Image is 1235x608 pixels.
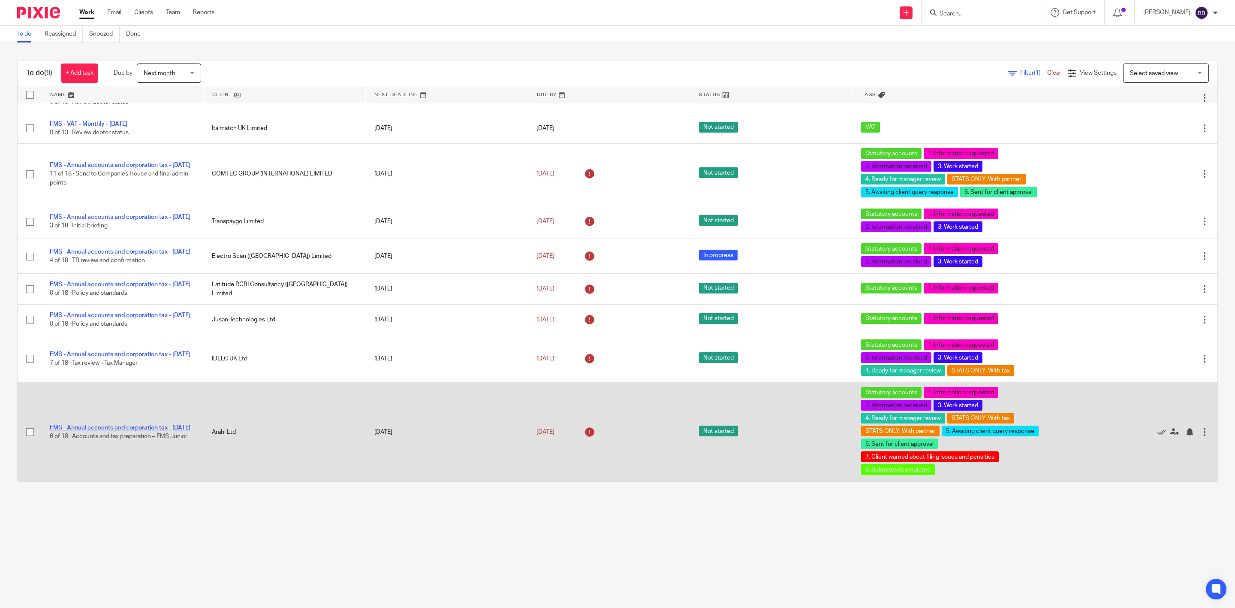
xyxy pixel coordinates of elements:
td: Latitude RCBI Consultancy ([GEOGRAPHIC_DATA]) Limited [203,274,365,304]
span: Not started [699,167,738,178]
span: [DATE] [536,429,554,435]
a: Snoozed [89,26,120,42]
a: FMS - Annual accounts and corporation tax - [DATE] [50,249,190,255]
span: 5. Awaiting client query response [861,187,958,197]
a: Mark as done [1157,428,1170,436]
span: [DATE] [536,286,554,292]
span: 0 of 18 · Policy and standards [50,321,127,327]
span: 3 of 18 · Initial briefing [50,223,108,229]
span: 4 of 18 · TB review and confirmation [50,257,145,263]
a: Reports [193,8,214,17]
span: Select saved view [1130,70,1178,76]
span: Not started [699,215,738,226]
span: 3. Work started [934,400,982,411]
span: Not started [699,283,738,293]
h1: To do [26,69,52,78]
span: Not started [699,313,738,324]
span: VAT [861,122,880,133]
span: [DATE] [536,171,554,177]
span: (9) [44,70,52,76]
td: [DATE] [366,335,528,383]
a: Email [107,8,121,17]
span: Get Support [1063,9,1096,15]
span: Statutory accounts [861,148,922,159]
img: Pixie [17,7,60,18]
td: Transpaygo Limited [203,204,365,239]
a: Clear [1047,70,1061,76]
span: Tags [861,92,876,97]
td: Arahi Ltd [203,383,365,482]
span: 0 of 13 · Review debtor status [50,99,129,105]
span: 8. Submitted/completed [861,464,935,475]
span: STATS ONLY: With partner [947,174,1026,185]
span: 6. Sent for client approval [861,439,938,449]
td: [DATE] [366,274,528,304]
span: Not started [699,426,738,436]
span: 4. Ready for manager review [861,365,945,376]
td: [DATE] [366,144,528,204]
img: svg%3E [1195,6,1208,20]
span: 3. Work started [934,221,982,232]
td: IDLLC UK Ltd [203,335,365,383]
span: STATS ONLY: With partner [861,426,940,436]
a: Work [79,8,94,17]
td: Jusan Technologies Ltd [203,304,365,335]
a: FMS - Annual accounts and corporation tax - [DATE] [50,351,190,357]
span: [DATE] [536,125,554,131]
span: [DATE] [536,218,554,224]
span: 6. Sent for client approval [960,187,1037,197]
span: 3. Work started [934,161,982,172]
a: Clients [134,8,153,17]
a: FMS - VAT - Monthly - [DATE] [50,121,127,127]
span: 5. Awaiting client query response [942,426,1039,436]
span: 1. Information requested [924,148,998,159]
span: 6 of 18 · Accounts and tax preparation – FMS Junior [50,433,187,439]
p: [PERSON_NAME] [1143,8,1190,17]
span: 3. Work started [934,352,982,363]
span: [DATE] [536,356,554,362]
span: Not started [699,352,738,363]
span: Statutory accounts [861,387,922,398]
td: [DATE] [366,304,528,335]
span: 1. Information requested [924,313,998,324]
span: 2. Information received [861,221,931,232]
span: 2. Information received [861,352,931,363]
span: 3. Work started [934,256,982,267]
span: [DATE] [536,317,554,323]
a: FMS - Annual accounts and corporation tax - [DATE] [50,425,190,431]
a: Done [126,26,147,42]
td: Italmatch UK Limited [203,113,365,143]
span: STATS ONLY: With tax [947,413,1014,423]
a: Team [166,8,180,17]
span: 4. Ready for manager review [861,174,945,185]
td: [DATE] [366,113,528,143]
span: 1. Information requested [924,339,998,350]
span: 0 of 13 · Review debtor status [50,130,129,136]
a: FMS - Annual accounts and corporation tax - [DATE] [50,312,190,318]
span: Statutory accounts [861,283,922,293]
a: + Add task [61,64,98,83]
span: 1. Information requested [924,209,998,219]
span: 0 of 18 · Policy and standards [50,290,127,296]
span: In progress [699,250,738,260]
span: 1. Information requested [924,243,998,254]
span: Filter [1020,70,1047,76]
a: To do [17,26,38,42]
span: 2. Information received [861,161,931,172]
span: 2. Information received [861,400,931,411]
span: 1. Information requested [924,387,998,398]
td: [DATE] [366,383,528,482]
span: 7. Client warned about filing issues and penalties [861,451,999,462]
td: [DATE] [366,204,528,239]
span: View Settings [1080,70,1117,76]
td: Electro Scan ([GEOGRAPHIC_DATA]) Limited [203,239,365,274]
a: FMS - Annual accounts and corporation tax - [DATE] [50,281,190,287]
span: Statutory accounts [861,209,922,219]
span: 1. Information requested [924,283,998,293]
span: [DATE] [536,253,554,259]
span: Statutory accounts [861,243,922,254]
p: Due by [114,69,133,77]
input: Search [939,10,1016,18]
a: Reassigned [45,26,83,42]
span: 11 of 18 · Send to Companies House and final admin points [50,171,188,186]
